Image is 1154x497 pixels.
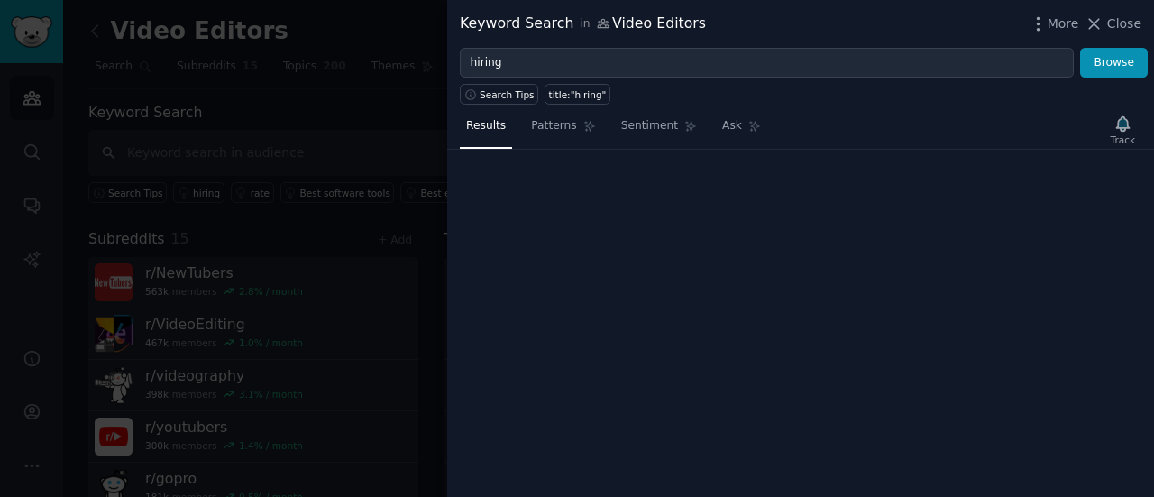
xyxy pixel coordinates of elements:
span: More [1048,14,1079,33]
div: Keyword Search Video Editors [460,13,706,35]
span: Ask [722,118,742,134]
a: title:"hiring" [545,84,610,105]
div: title:"hiring" [549,88,607,101]
span: in [580,16,590,32]
input: Try a keyword related to your business [460,48,1074,78]
span: Sentiment [621,118,678,134]
span: Close [1107,14,1141,33]
span: Search Tips [480,88,535,101]
button: More [1029,14,1079,33]
span: Results [466,118,506,134]
a: Ask [716,112,767,149]
button: Browse [1080,48,1148,78]
a: Patterns [525,112,601,149]
span: Patterns [531,118,576,134]
button: Close [1085,14,1141,33]
button: Search Tips [460,84,538,105]
a: Sentiment [615,112,703,149]
a: Results [460,112,512,149]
